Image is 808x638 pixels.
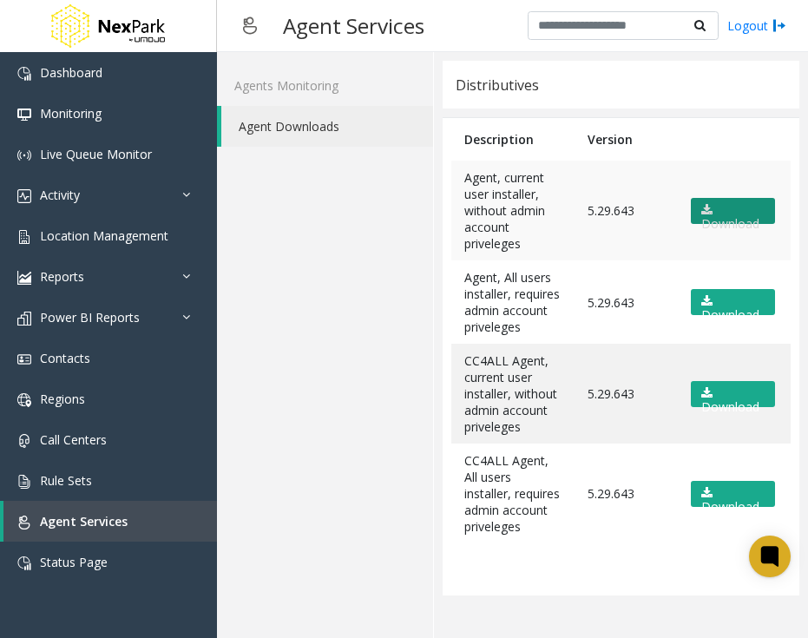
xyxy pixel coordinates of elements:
a: Logout [727,16,786,35]
a: Download [691,289,775,315]
a: Agents Monitoring [217,65,433,106]
span: Rule Sets [40,472,92,489]
span: Regions [40,391,85,407]
img: 'icon' [17,271,31,285]
img: 'icon' [17,148,31,162]
span: Monitoring [40,105,102,122]
td: Agent, current user installer, without admin account priveleges [451,161,575,260]
span: Reports [40,268,84,285]
img: 'icon' [17,475,31,489]
img: 'icon' [17,434,31,448]
span: Live Queue Monitor [40,146,152,162]
div: Distributives [456,74,539,96]
span: Call Centers [40,431,107,448]
td: 5.29.643 [575,260,675,344]
span: Status Page [40,554,108,570]
td: CC4ALL Agent, current user installer, without admin account priveleges [451,344,575,444]
td: 5.29.643 [575,344,675,444]
h3: Agent Services [274,4,433,47]
td: Agent, All users installer, requires admin account priveleges [451,260,575,344]
img: 'icon' [17,312,31,326]
a: Agent Downloads [221,106,433,147]
span: Contacts [40,350,90,366]
th: Version [575,118,675,161]
th: Description [451,118,575,161]
img: 'icon' [17,393,31,407]
span: Power BI Reports [40,309,140,326]
td: CC4ALL Agent, All users installer, requires admin account priveleges [451,444,575,543]
img: 'icon' [17,230,31,244]
a: Download [691,198,775,224]
a: Download [691,481,775,507]
span: Agent Services [40,513,128,529]
td: 5.29.643 [575,161,675,260]
a: Download [691,381,775,407]
span: Location Management [40,227,168,244]
img: 'icon' [17,352,31,366]
img: pageIcon [234,4,266,47]
img: 'icon' [17,67,31,81]
img: logout [772,16,786,35]
span: Activity [40,187,80,203]
a: Agent Services [3,501,217,542]
img: 'icon' [17,189,31,203]
td: 5.29.643 [575,444,675,543]
img: 'icon' [17,556,31,570]
img: 'icon' [17,108,31,122]
span: Dashboard [40,64,102,81]
img: 'icon' [17,516,31,529]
